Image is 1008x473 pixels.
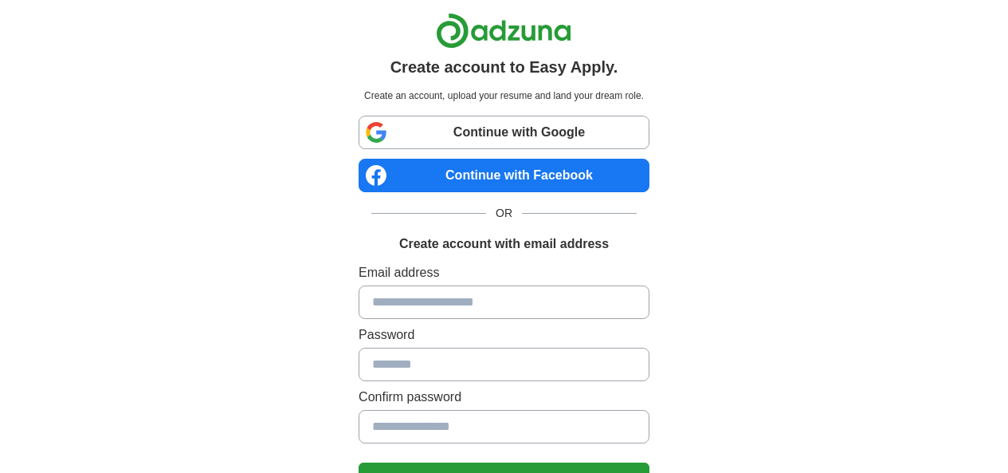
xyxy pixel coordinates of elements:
a: Continue with Google [359,116,649,149]
label: Password [359,325,649,345]
label: Confirm password [359,388,649,407]
a: Continue with Facebook [359,159,649,192]
h1: Create account with email address [399,235,609,254]
p: Create an account, upload your resume and land your dream role. [362,89,646,103]
h1: Create account to Easy Apply. [390,55,618,79]
img: Adzuna logo [436,13,571,49]
label: Email address [359,263,649,282]
span: OR [486,205,522,222]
